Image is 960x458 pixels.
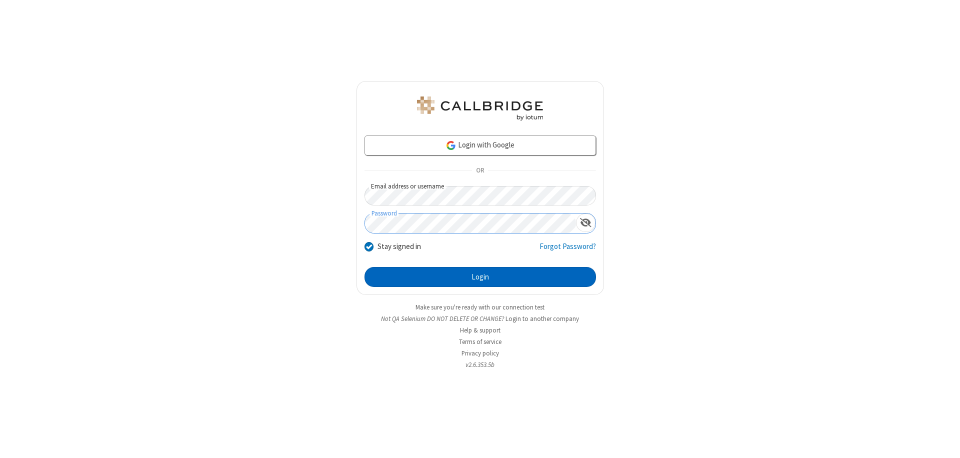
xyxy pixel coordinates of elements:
li: Not QA Selenium DO NOT DELETE OR CHANGE? [356,314,604,323]
a: Privacy policy [461,349,499,357]
img: google-icon.png [445,140,456,151]
a: Help & support [460,326,500,334]
button: Login [364,267,596,287]
span: OR [472,164,488,178]
div: Show password [576,213,595,232]
input: Email address or username [364,186,596,205]
input: Password [365,213,576,233]
li: v2.6.353.5b [356,360,604,369]
label: Stay signed in [377,241,421,252]
a: Login with Google [364,135,596,155]
a: Make sure you're ready with our connection test [415,303,544,311]
img: QA Selenium DO NOT DELETE OR CHANGE [415,96,545,120]
button: Login to another company [505,314,579,323]
a: Forgot Password? [539,241,596,260]
a: Terms of service [459,337,501,346]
